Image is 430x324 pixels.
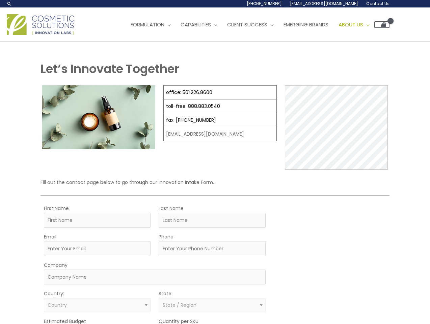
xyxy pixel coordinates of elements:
[333,15,374,35] a: About Us
[41,178,390,187] p: Fill out the contact page below to go through our Innovation Intake Form.
[48,302,67,308] span: Country
[42,85,156,149] img: Contact page image for private label skincare manufacturer Cosmetic solutions shows a skin care b...
[159,289,172,298] label: State:
[44,270,266,284] input: Company Name
[7,14,74,35] img: Cosmetic Solutions Logo
[166,89,212,96] a: office: 561.226.8600
[176,15,222,35] a: Capabilities
[366,1,389,6] span: Contact Us
[159,232,173,241] label: Phone
[44,204,69,213] label: First Name
[284,21,328,28] span: Emerging Brands
[41,61,179,77] strong: Let’s Innovate Together
[120,15,389,35] nav: Site Navigation
[7,1,12,6] a: Search icon link
[163,302,196,308] span: State / Region
[44,232,56,241] label: Email
[278,15,333,35] a: Emerging Brands
[339,21,363,28] span: About Us
[131,21,164,28] span: Formulation
[44,213,151,228] input: First Name
[247,1,282,6] span: [PHONE_NUMBER]
[227,21,267,28] span: Client Success
[44,241,151,256] input: Enter Your Email
[159,204,184,213] label: Last Name
[164,127,277,141] td: [EMAIL_ADDRESS][DOMAIN_NAME]
[159,213,266,228] input: Last Name
[290,1,358,6] span: [EMAIL_ADDRESS][DOMAIN_NAME]
[374,21,389,28] a: View Shopping Cart, empty
[166,103,220,110] a: toll-free: 888.883.0540
[181,21,211,28] span: Capabilities
[222,15,278,35] a: Client Success
[159,241,266,256] input: Enter Your Phone Number
[44,261,68,270] label: Company
[126,15,176,35] a: Formulation
[44,289,64,298] label: Country:
[166,117,216,123] a: fax: [PHONE_NUMBER]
